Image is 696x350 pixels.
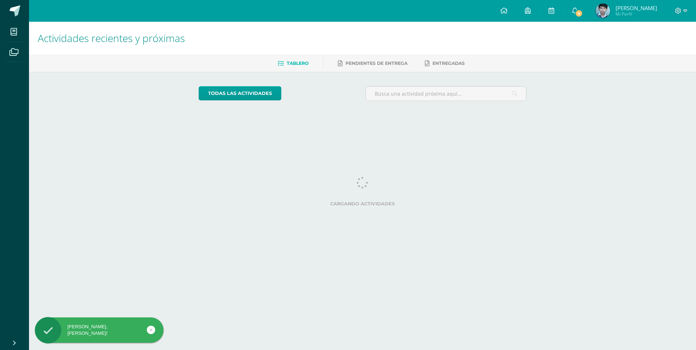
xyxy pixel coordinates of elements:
[38,31,185,45] span: Actividades recientes y próximas
[35,324,163,337] div: [PERSON_NAME], [PERSON_NAME]!
[432,61,465,66] span: Entregadas
[425,58,465,69] a: Entregadas
[199,86,281,100] a: todas las Actividades
[338,58,407,69] a: Pendientes de entrega
[616,4,657,12] span: [PERSON_NAME]
[575,9,583,17] span: 9
[345,61,407,66] span: Pendientes de entrega
[199,201,527,207] label: Cargando actividades
[366,87,526,101] input: Busca una actividad próxima aquí...
[278,58,308,69] a: Tablero
[616,11,657,17] span: Mi Perfil
[596,4,610,18] img: 4eee16acf979dd6f8c8e8c5c2d1c528a.png
[287,61,308,66] span: Tablero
